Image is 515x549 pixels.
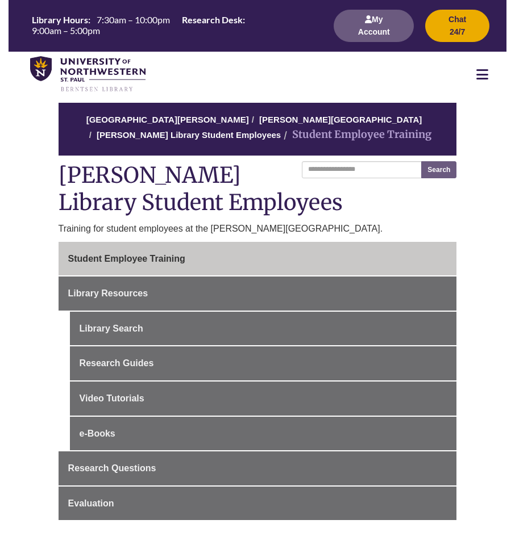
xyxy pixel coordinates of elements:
table: Hours Today [27,13,321,37]
a: Student Employee Training [59,242,457,276]
span: Student Employee Training [68,254,185,263]
a: e-Books [70,417,457,451]
span: Evaluation [68,498,114,508]
a: [PERSON_NAME][GEOGRAPHIC_DATA] [259,115,422,124]
a: Research Guides [70,346,457,380]
a: Evaluation [59,487,457,521]
th: Research Desk: [177,13,247,26]
a: Video Tutorials [70,382,457,416]
th: Library Hours: [27,13,92,26]
a: [GEOGRAPHIC_DATA][PERSON_NAME] [86,115,249,124]
span: Research Questions [68,463,156,473]
span: Library Resources [68,288,148,298]
div: Guide Pages [59,242,457,521]
nav: breadcrumb [59,103,457,156]
button: Search [421,161,456,178]
span: Training for student employees at the [PERSON_NAME][GEOGRAPHIC_DATA]. [59,224,383,233]
a: My Account [334,27,414,36]
span: 9:00am – 5:00pm [32,25,100,36]
img: UNWSP Library Logo [30,56,146,93]
a: Research Questions [59,451,457,485]
a: Library Search [70,312,457,346]
button: Chat 24/7 [425,10,489,42]
a: [PERSON_NAME] Library Student Employees [97,130,281,140]
span: 7:30am – 10:00pm [97,14,170,25]
button: My Account [334,10,414,42]
a: Hours Today [27,13,321,38]
a: Chat 24/7 [425,27,489,36]
a: Library Resources [59,276,457,311]
h1: [PERSON_NAME] Library Student Employees [59,161,457,219]
li: Student Employee Training [281,127,431,143]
